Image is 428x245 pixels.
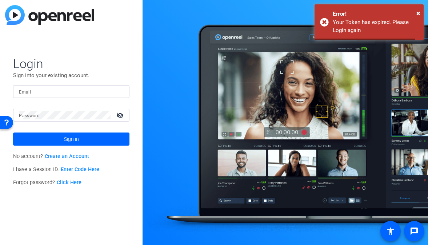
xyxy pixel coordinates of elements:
button: Sign in [13,133,129,146]
mat-icon: accessibility [386,227,395,236]
span: No account? [13,153,89,159]
img: blue-gradient.svg [5,5,94,25]
span: × [416,9,420,17]
mat-icon: visibility_off [112,110,129,120]
span: Login [13,56,129,71]
a: Enter Code Here [61,166,99,173]
input: Enter Email Address [19,87,124,96]
p: Sign into your existing account. [13,71,129,79]
mat-label: Password [19,113,40,118]
button: Close [416,8,420,19]
div: Error! [333,10,418,18]
span: Forgot password? [13,179,81,186]
span: Sign in [64,130,79,148]
a: Create an Account [45,153,89,159]
span: I have a Session ID. [13,166,99,173]
div: Your Token has expired. Please Login again [333,18,418,35]
mat-label: Email [19,90,31,95]
a: Click Here [57,179,81,186]
mat-icon: message [410,227,419,236]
